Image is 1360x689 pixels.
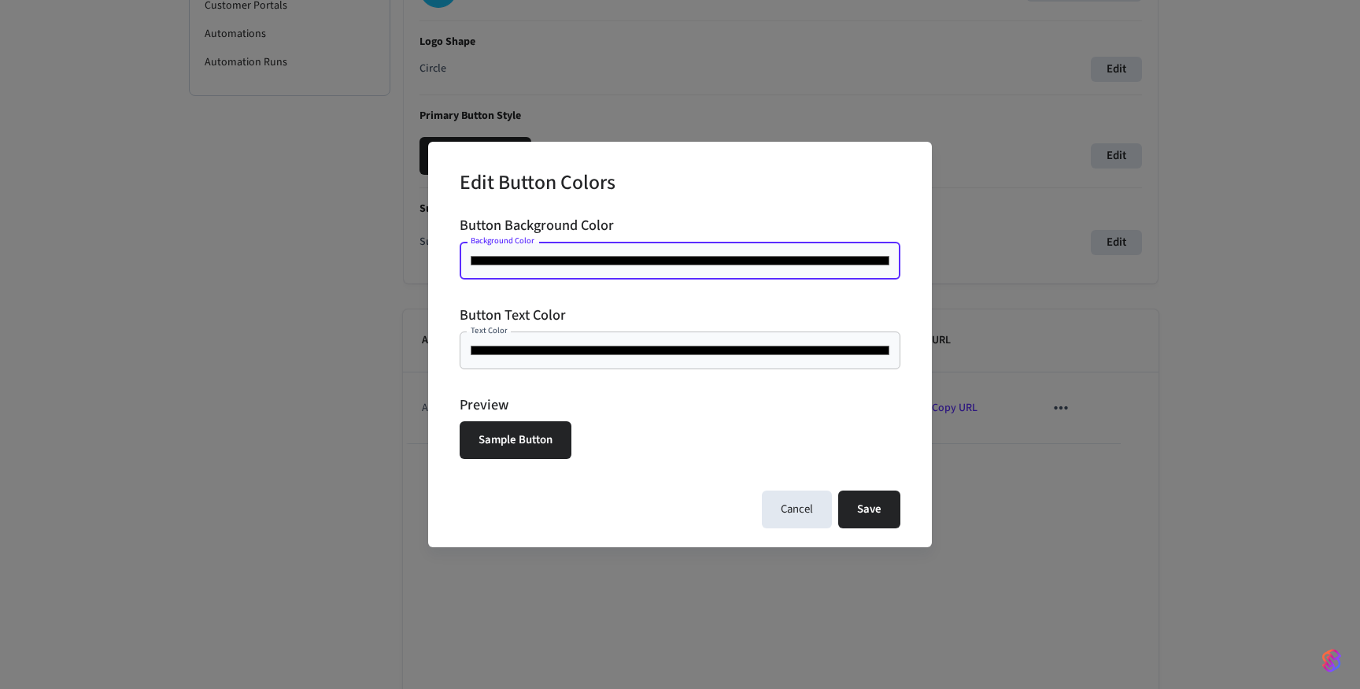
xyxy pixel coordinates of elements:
[460,305,900,326] h6: Button Text Color
[1322,648,1341,673] img: SeamLogoGradient.69752ec5.svg
[460,421,571,459] button: Sample Button
[460,395,900,416] h6: Preview
[838,491,900,528] button: Save
[460,215,900,236] h6: Button Background Color
[471,235,534,246] label: Background Color
[460,161,615,209] h2: Edit Button Colors
[762,491,832,528] button: Cancel
[471,324,508,336] label: Text Color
